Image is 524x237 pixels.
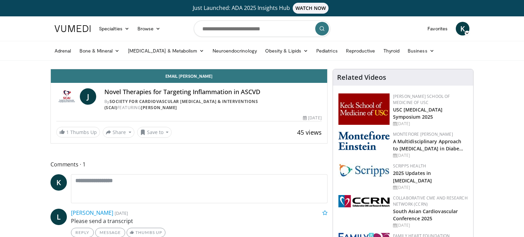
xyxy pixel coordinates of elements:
a: Adrenal [50,44,75,58]
div: [DATE] [393,152,468,159]
a: Pediatrics [312,44,342,58]
div: [DATE] [393,121,468,127]
img: c9f2b0b7-b02a-4276-a72a-b0cbb4230bc1.jpg.150x105_q85_autocrop_double_scale_upscale_version-0.2.jpg [338,163,390,177]
a: L [50,209,67,225]
a: Favorites [423,22,452,35]
img: VuMedi Logo [55,25,91,32]
a: Montefiore [PERSON_NAME] [393,131,453,137]
div: [DATE] [393,222,468,228]
span: WATCH NOW [293,3,329,14]
a: Reproductive [342,44,379,58]
a: Specialties [95,22,133,35]
small: [DATE] [115,210,128,216]
a: [MEDICAL_DATA] & Metabolism [124,44,208,58]
span: 45 views [297,128,322,136]
a: Bone & Mineral [75,44,124,58]
a: Collaborative CME and Research Network (CCRN) [393,195,468,207]
a: Obesity & Lipids [261,44,312,58]
a: Scripps Health [393,163,426,169]
a: J [80,88,96,105]
button: Save to [137,127,172,138]
a: [PERSON_NAME] School of Medicine of USC [393,93,450,105]
a: Society for Cardiovascular [MEDICAL_DATA] & Interventions (SCAI) [104,99,258,110]
img: 7b941f1f-d101-407a-8bfa-07bd47db01ba.png.150x105_q85_autocrop_double_scale_upscale_version-0.2.jpg [338,93,390,125]
input: Search topics, interventions [194,20,330,37]
a: [PERSON_NAME] [141,105,177,110]
img: Society for Cardiovascular Angiography & Interventions (SCAI) [56,88,77,105]
a: 2025 Updates in [MEDICAL_DATA] [393,170,432,183]
h4: Related Videos [337,73,386,82]
a: Email [PERSON_NAME] [51,69,327,83]
a: Browse [133,22,165,35]
a: 1 Thumbs Up [56,127,100,137]
a: K [50,174,67,191]
a: Business [404,44,438,58]
div: [DATE] [303,115,321,121]
div: By FEATURING [104,99,322,111]
span: Comments 1 [50,160,327,169]
p: Please send a transcript [71,217,327,225]
img: b0142b4c-93a1-4b58-8f91-5265c282693c.png.150x105_q85_autocrop_double_scale_upscale_version-0.2.png [338,131,390,150]
img: a04ee3ba-8487-4636-b0fb-5e8d268f3737.png.150x105_q85_autocrop_double_scale_upscale_version-0.2.png [338,195,390,207]
div: [DATE] [393,184,468,191]
button: Share [103,127,134,138]
a: Just Launched: ADA 2025 Insights HubWATCH NOW [56,3,468,14]
a: A Multidisciplinary Approach to [MEDICAL_DATA] in Diabe… [393,138,464,152]
a: Neuroendocrinology [208,44,261,58]
a: [PERSON_NAME] [71,209,113,217]
h4: Novel Therapies for Targeting Inflammation in ASCVD [104,88,322,96]
a: USC [MEDICAL_DATA] Symposium 2025 [393,106,443,120]
a: South Asian Cardiovascular Conference 2025 [393,208,458,222]
a: K [456,22,469,35]
a: Thyroid [379,44,404,58]
span: 1 [66,129,69,135]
